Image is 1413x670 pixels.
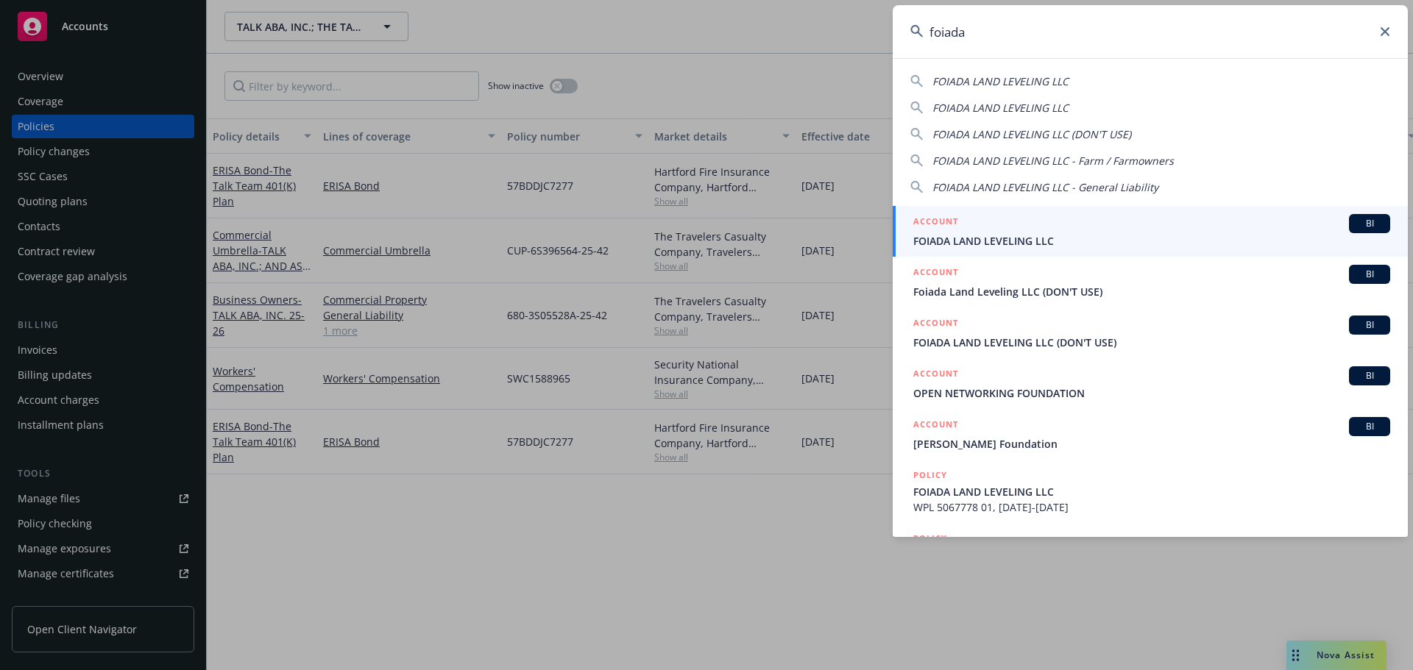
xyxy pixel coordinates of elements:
[932,127,1131,141] span: FOIADA LAND LEVELING LLC (DON'T USE)
[913,385,1390,401] span: OPEN NETWORKING FOUNDATION
[913,233,1390,249] span: FOIADA LAND LEVELING LLC
[932,180,1158,194] span: FOIADA LAND LEVELING LLC - General Liability
[1355,268,1384,281] span: BI
[893,206,1408,257] a: ACCOUNTBIFOIADA LAND LEVELING LLC
[893,307,1408,358] a: ACCOUNTBIFOIADA LAND LEVELING LLC (DON'T USE)
[913,531,947,546] h5: POLICY
[932,74,1069,88] span: FOIADA LAND LEVELING LLC
[913,366,958,384] h5: ACCOUNT
[893,523,1408,602] a: POLICY
[1355,217,1384,230] span: BI
[913,214,958,232] h5: ACCOUNT
[1355,318,1384,332] span: BI
[913,417,958,435] h5: ACCOUNT
[913,265,958,282] h5: ACCOUNT
[893,5,1408,58] input: Search...
[893,358,1408,409] a: ACCOUNTBIOPEN NETWORKING FOUNDATION
[1355,420,1384,433] span: BI
[913,316,958,333] h5: ACCOUNT
[913,284,1390,299] span: Foiada Land Leveling LLC (DON'T USE)
[932,154,1174,168] span: FOIADA LAND LEVELING LLC - Farm / Farmowners
[893,257,1408,307] a: ACCOUNTBIFoiada Land Leveling LLC (DON'T USE)
[913,335,1390,350] span: FOIADA LAND LEVELING LLC (DON'T USE)
[893,409,1408,460] a: ACCOUNTBI[PERSON_NAME] Foundation
[913,499,1390,515] span: WPL 5067778 01, [DATE]-[DATE]
[913,436,1390,452] span: [PERSON_NAME] Foundation
[893,460,1408,523] a: POLICYFOIADA LAND LEVELING LLCWPL 5067778 01, [DATE]-[DATE]
[913,484,1390,499] span: FOIADA LAND LEVELING LLC
[932,101,1069,115] span: FOIADA LAND LEVELING LLC
[1355,369,1384,382] span: BI
[913,468,947,482] h5: POLICY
